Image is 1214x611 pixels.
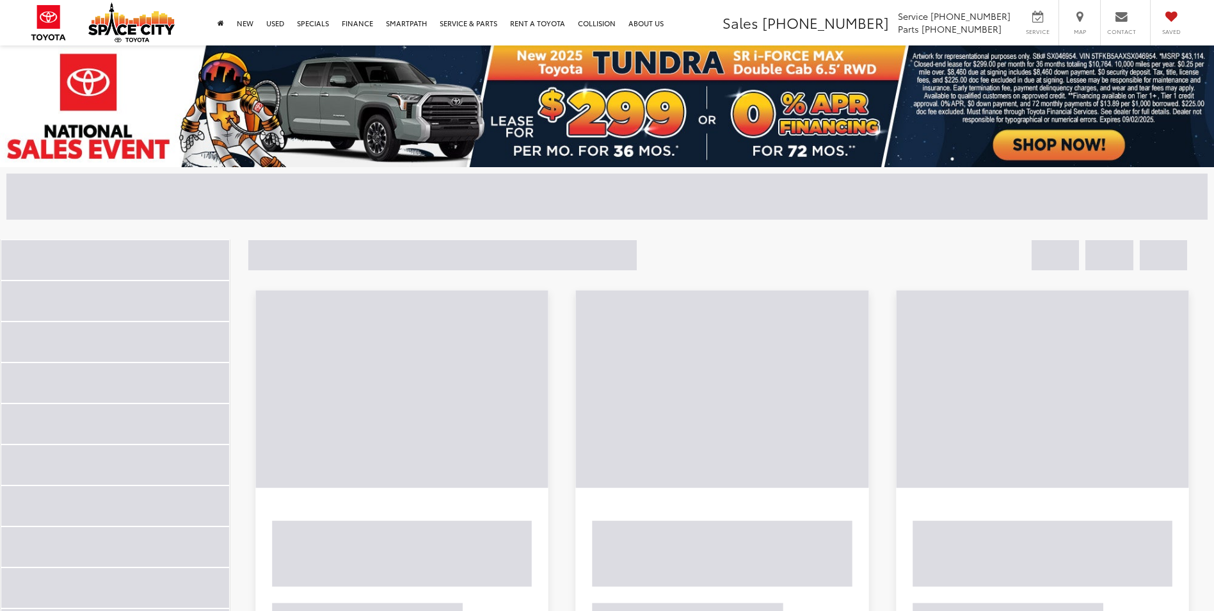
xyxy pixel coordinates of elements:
[1066,28,1094,36] span: Map
[898,10,928,22] span: Service
[723,12,758,33] span: Sales
[930,10,1010,22] span: [PHONE_NUMBER]
[898,22,919,35] span: Parts
[922,22,1002,35] span: [PHONE_NUMBER]
[1157,28,1185,36] span: Saved
[1107,28,1136,36] span: Contact
[1023,28,1052,36] span: Service
[88,3,175,42] img: Space City Toyota
[762,12,889,33] span: [PHONE_NUMBER]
